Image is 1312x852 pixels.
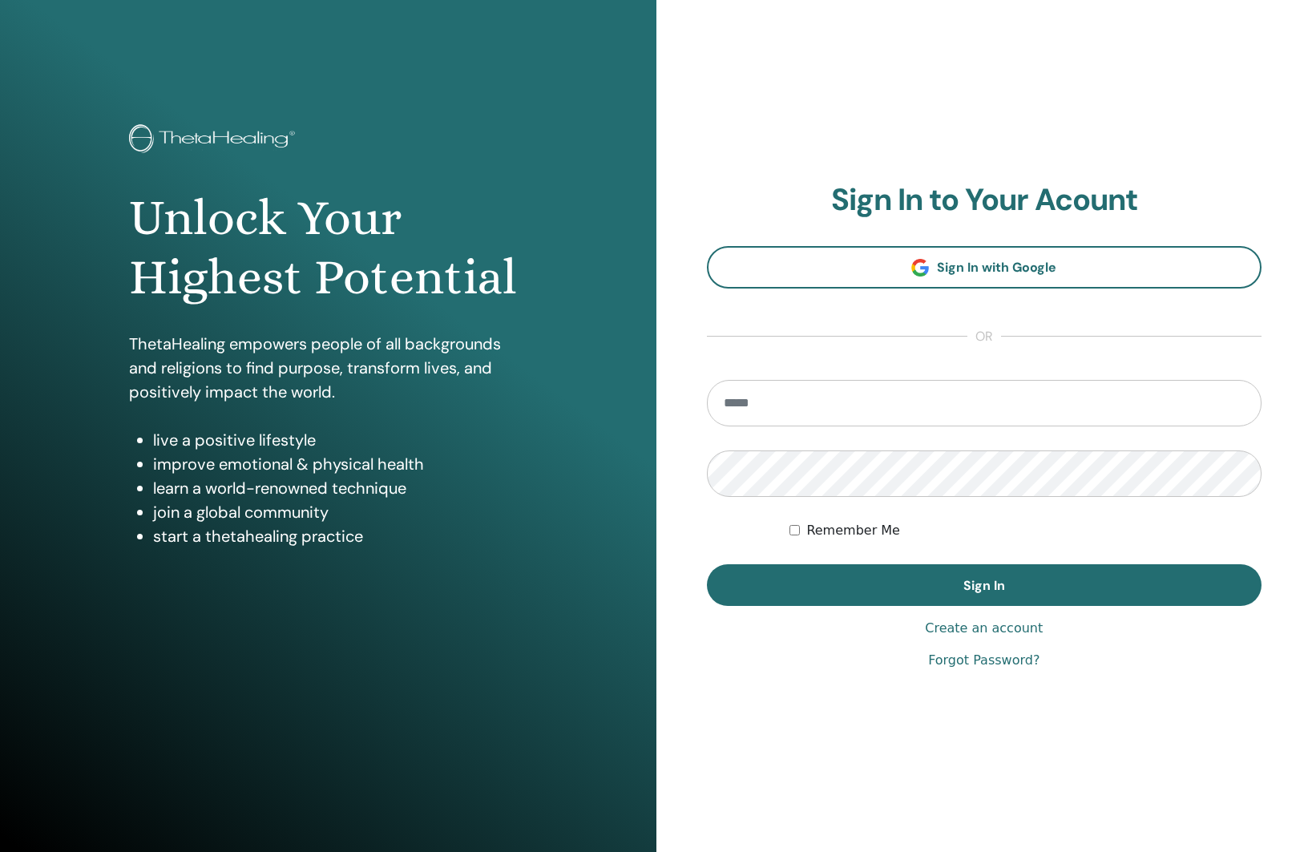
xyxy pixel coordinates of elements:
[789,521,1262,540] div: Keep me authenticated indefinitely or until I manually logout
[806,521,900,540] label: Remember Me
[153,452,527,476] li: improve emotional & physical health
[153,476,527,500] li: learn a world-renowned technique
[925,619,1043,638] a: Create an account
[963,577,1005,594] span: Sign In
[928,651,1040,670] a: Forgot Password?
[707,564,1262,606] button: Sign In
[153,524,527,548] li: start a thetahealing practice
[967,327,1001,346] span: or
[707,246,1262,289] a: Sign In with Google
[153,428,527,452] li: live a positive lifestyle
[707,182,1262,219] h2: Sign In to Your Acount
[129,188,527,308] h1: Unlock Your Highest Potential
[129,332,527,404] p: ThetaHealing empowers people of all backgrounds and religions to find purpose, transform lives, a...
[153,500,527,524] li: join a global community
[937,259,1056,276] span: Sign In with Google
